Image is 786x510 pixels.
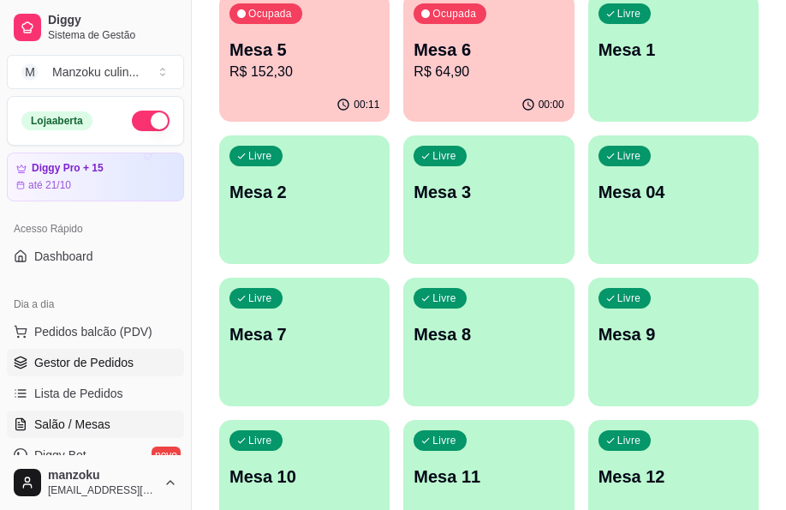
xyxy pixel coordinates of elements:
[7,291,184,318] div: Dia a dia
[7,318,184,345] button: Pedidos balcão (PDV)
[34,416,110,433] span: Salão / Mesas
[229,62,379,82] p: R$ 152,30
[588,135,759,264] button: LivreMesa 04
[414,62,563,82] p: R$ 64,90
[598,38,748,62] p: Mesa 1
[34,354,134,371] span: Gestor de Pedidos
[34,248,93,265] span: Dashboard
[598,322,748,346] p: Mesa 9
[52,63,139,81] div: Manzoku culin ...
[34,385,123,402] span: Lista de Pedidos
[414,38,563,62] p: Mesa 6
[617,291,641,305] p: Livre
[28,178,71,192] article: até 21/10
[7,380,184,407] a: Lista de Pedidos
[248,291,272,305] p: Livre
[21,63,39,81] span: M
[7,349,184,376] a: Gestor de Pedidos
[229,465,379,489] p: Mesa 10
[7,243,184,270] a: Dashboard
[414,465,563,489] p: Mesa 11
[7,55,184,89] button: Select a team
[48,468,157,483] span: manzoku
[7,462,184,503] button: manzoku[EMAIL_ADDRESS][DOMAIN_NAME]
[432,149,456,163] p: Livre
[7,215,184,243] div: Acesso Rápido
[229,38,379,62] p: Mesa 5
[248,7,292,21] p: Ocupada
[432,7,476,21] p: Ocupada
[617,149,641,163] p: Livre
[432,434,456,447] p: Livre
[598,465,748,489] p: Mesa 12
[48,13,177,28] span: Diggy
[48,28,177,42] span: Sistema de Gestão
[414,322,563,346] p: Mesa 8
[617,7,641,21] p: Livre
[588,278,759,406] button: LivreMesa 9
[229,322,379,346] p: Mesa 7
[32,162,104,175] article: Diggy Pro + 15
[248,434,272,447] p: Livre
[132,111,170,131] button: Alterar Status
[7,153,184,201] a: Diggy Pro + 15até 21/10
[403,278,574,406] button: LivreMesa 8
[229,180,379,204] p: Mesa 2
[7,441,184,469] a: Diggy Botnovo
[34,447,86,464] span: Diggy Bot
[598,180,748,204] p: Mesa 04
[414,180,563,204] p: Mesa 3
[617,434,641,447] p: Livre
[7,7,184,48] a: DiggySistema de Gestão
[48,483,157,497] span: [EMAIL_ADDRESS][DOMAIN_NAME]
[34,323,152,340] span: Pedidos balcão (PDV)
[354,98,379,111] p: 00:11
[21,111,92,130] div: Loja aberta
[403,135,574,264] button: LivreMesa 3
[248,149,272,163] p: Livre
[219,278,390,406] button: LivreMesa 7
[432,291,456,305] p: Livre
[219,135,390,264] button: LivreMesa 2
[7,411,184,438] a: Salão / Mesas
[539,98,564,111] p: 00:00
